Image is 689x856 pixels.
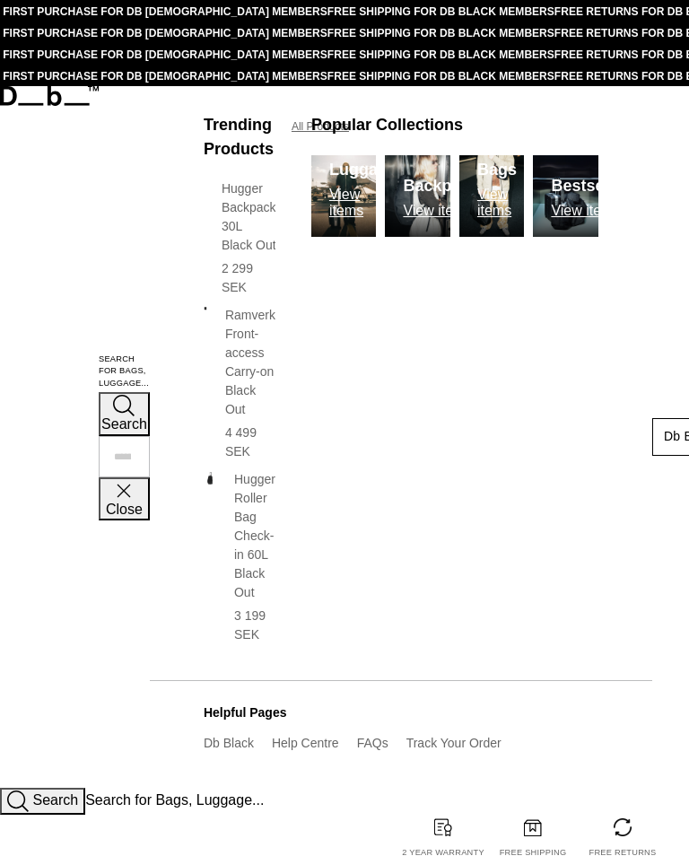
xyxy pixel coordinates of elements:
[385,155,450,237] img: Db
[204,470,275,644] a: Hugger Roller Bag Check-in 60L Black Out Hugger Roller Bag Check-in 60L Black Out 3 199 SEK
[204,470,216,486] img: Hugger Roller Bag Check-in 60L Black Out
[327,48,554,61] a: FREE SHIPPING FOR DB BLACK MEMBERS
[357,736,388,750] a: FAQs
[204,179,275,297] a: Hugger Backpack 30L Black Out 2 299 SEK
[327,5,554,18] a: FREE SHIPPING FOR DB BLACK MEMBERS
[551,174,637,198] h3: Bestsellers
[106,502,143,517] span: Close
[32,792,78,808] span: Search
[225,425,257,459] span: 4 499 SEK
[329,158,397,182] h3: Luggage
[477,134,525,182] h3: Sling Bags
[99,354,150,391] label: Search for Bags, Luggage...
[551,203,637,219] p: View items
[204,736,254,750] a: Db Black
[385,155,450,237] a: Db Backpacks View items
[311,113,463,137] h3: Popular Collections
[204,306,275,461] a: Ramverk Front-access Carry-on Black Out Ramverk Front-access Carry-on Black Out 4 499 SEK
[222,179,276,255] h3: Hugger Backpack 30L Black Out
[204,306,207,310] img: Ramverk Front-access Carry-on Black Out
[403,174,487,198] h3: Backpacks
[327,70,554,83] a: FREE SHIPPING FOR DB BLACK MEMBERS
[99,392,150,435] button: Search
[533,155,598,237] img: Db
[234,608,266,642] span: 3 199 SEK
[101,416,147,432] span: Search
[204,703,571,722] h3: Helpful Pages
[311,155,377,237] img: Db
[99,477,150,520] button: Close
[222,261,253,294] span: 2 299 SEK
[234,470,275,602] h3: Hugger Roller Bag Check-in 60L Black Out
[329,187,397,219] p: View items
[477,187,525,219] p: View items
[292,118,349,135] a: All Products
[459,155,525,237] a: Db Sling Bags View items
[406,736,501,750] a: Track Your Order
[272,736,339,750] a: Help Centre
[311,155,377,237] a: Db Luggage View items
[225,306,275,419] h3: Ramverk Front-access Carry-on Black Out
[204,113,274,162] h3: Trending Products
[403,203,487,219] p: View items
[327,27,554,39] a: FREE SHIPPING FOR DB BLACK MEMBERS
[533,155,598,237] a: Db Bestsellers View items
